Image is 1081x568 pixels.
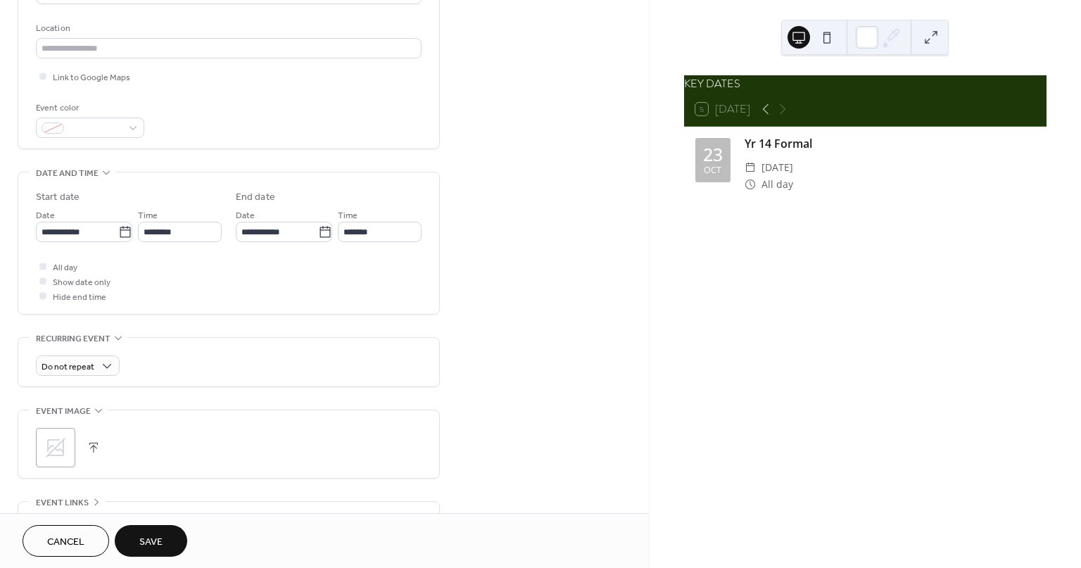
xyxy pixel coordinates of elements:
[236,190,275,205] div: End date
[53,275,110,290] span: Show date only
[53,260,77,275] span: All day
[36,190,80,205] div: Start date
[338,208,358,223] span: Time
[761,159,793,176] span: [DATE]
[703,146,723,163] div: 23
[745,135,1035,152] div: Yr 14 Formal
[115,525,187,557] button: Save
[36,208,55,223] span: Date
[139,535,163,550] span: Save
[47,535,84,550] span: Cancel
[36,166,99,181] span: Date and time
[42,359,94,375] span: Do not repeat
[36,101,141,115] div: Event color
[36,404,91,419] span: Event image
[704,166,721,175] div: Oct
[684,75,1047,92] div: KEY DATES
[138,208,158,223] span: Time
[36,332,110,346] span: Recurring event
[36,496,89,510] span: Event links
[236,208,255,223] span: Date
[36,21,419,36] div: Location
[23,525,109,557] button: Cancel
[745,176,756,193] div: ​
[53,70,130,85] span: Link to Google Maps
[745,159,756,176] div: ​
[761,176,793,193] span: All day
[53,290,106,305] span: Hide end time
[36,428,75,467] div: ;
[18,502,439,531] div: •••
